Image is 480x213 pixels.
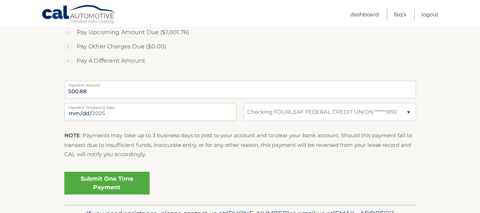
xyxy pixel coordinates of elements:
[64,81,416,98] input: Payment Amount
[394,9,406,20] a: FAQ's
[64,39,416,54] label: Pay Other Charges Due ($0.00)
[350,9,379,20] a: Dashboard
[64,81,416,86] label: Payment Amount
[64,25,416,39] label: Pay Upcoming Amount Due ($1,001.76)
[42,5,116,25] a: Cal Automotive
[64,132,80,139] strong: NOTE
[421,9,438,20] a: Logout
[64,103,237,109] label: Payment Processing Date
[64,172,150,195] a: Submit One Time Payment
[64,103,237,121] input: Payment Date
[64,54,416,68] label: Pay A Different Amount
[64,131,416,159] p: : Payments may take up to 3 business days to post to your account and to clear your bank account....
